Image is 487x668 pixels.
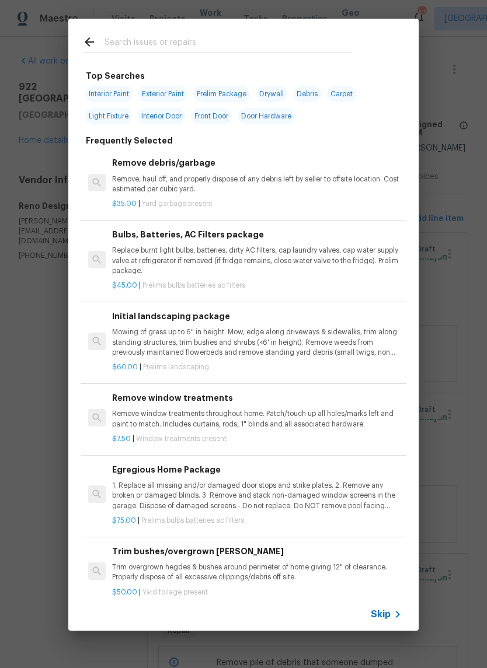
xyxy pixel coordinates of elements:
span: Light Fixture [85,108,132,124]
span: Prelims bulbs batteries ac filters [141,517,244,524]
span: $45.00 [112,282,137,289]
span: Exterior Paint [138,86,187,102]
p: Remove, haul off, and properly dispose of any debris left by seller to offsite location. Cost est... [112,174,402,194]
span: Interior Door [138,108,185,124]
p: Remove window treatments throughout home. Patch/touch up all holes/marks left and paint to match.... [112,409,402,429]
h6: Top Searches [86,69,145,82]
p: Trim overgrown hegdes & bushes around perimeter of home giving 12" of clearance. Properly dispose... [112,562,402,582]
span: Window treatments present [136,435,227,442]
p: 1. Replace all missing and/or damaged door stops and strike plates. 2. Remove any broken or damag... [112,481,402,510]
h6: Egregious Home Package [112,463,402,476]
span: Prelim Package [193,86,250,102]
span: $50.00 [112,589,137,596]
p: Mowing of grass up to 6" in height. Mow, edge along driveways & sidewalks, trim along standing st... [112,327,402,357]
h6: Bulbs, Batteries, AC Filters package [112,228,402,241]
span: Interior Paint [85,86,133,102]
span: $75.00 [112,517,136,524]
h6: Remove debris/garbage [112,156,402,169]
span: Prelims bulbs batteries ac filters [142,282,245,289]
span: Yard garbage present [142,200,213,207]
p: | [112,362,402,372]
span: Skip [371,608,391,620]
span: Carpet [327,86,356,102]
h6: Trim bushes/overgrown [PERSON_NAME] [112,545,402,558]
span: Front Door [191,108,232,124]
span: Debris [293,86,321,102]
span: $35.00 [112,200,137,207]
p: | [112,199,402,209]
p: | [112,587,402,597]
span: $60.00 [112,363,138,370]
h6: Initial landscaping package [112,310,402,323]
h6: Frequently Selected [86,134,173,147]
p: | [112,434,402,444]
p: | [112,281,402,291]
span: Yard foilage present [142,589,208,596]
h6: Remove window treatments [112,391,402,404]
p: | [112,516,402,526]
span: Prelims landscaping [143,363,209,370]
span: Drywall [256,86,287,102]
span: Door Hardware [238,108,295,124]
p: Replace burnt light bulbs, batteries, dirty AC filters, cap laundry valves, cap water supply valv... [112,246,402,275]
input: Search issues or repairs [105,35,352,53]
span: $7.50 [112,435,131,442]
